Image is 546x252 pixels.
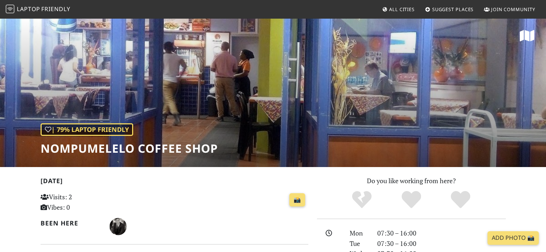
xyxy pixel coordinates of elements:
a: Add Photo 📸 [487,231,539,245]
div: Mon [345,228,373,238]
span: Suggest Places [432,6,474,13]
div: Yes [387,190,436,210]
h2: [DATE] [41,177,308,187]
div: 07:30 – 16:00 [373,238,510,249]
h2: Been here [41,219,101,227]
div: No [337,190,387,210]
img: LaptopFriendly [6,5,14,13]
p: Do you like working from here? [317,176,506,186]
div: | 79% Laptop Friendly [41,123,133,136]
p: Visits: 2 Vibes: 0 [41,192,124,213]
h1: Nompumelelo Coffee Shop [41,142,218,155]
a: 📸 [289,193,305,207]
span: Join Community [491,6,535,13]
a: Suggest Places [422,3,477,16]
span: Laptop [17,5,40,13]
a: Join Community [481,3,538,16]
span: All Cities [389,6,415,13]
div: 07:30 – 16:00 [373,228,510,238]
a: LaptopFriendly LaptopFriendly [6,3,70,16]
span: Friendly [41,5,70,13]
a: All Cities [379,3,417,16]
div: Tue [345,238,373,249]
img: 3269-zander.jpg [109,218,127,235]
span: Zander Pretorius [109,222,127,230]
div: Definitely! [436,190,485,210]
